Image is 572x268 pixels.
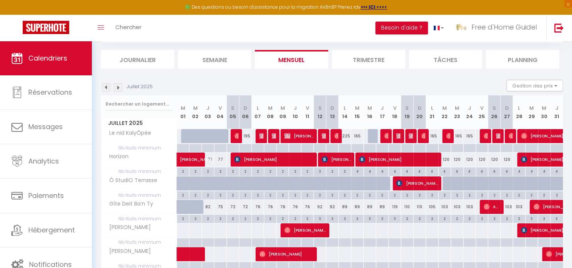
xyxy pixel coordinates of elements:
th: 09 [276,95,289,129]
div: 105 [426,200,438,214]
div: 2 [227,215,239,222]
div: 4 [414,167,426,175]
div: 2 [214,215,226,222]
div: 2 [550,191,563,198]
div: 2 [301,215,313,222]
div: 2 [177,191,189,198]
th: 20 [413,95,426,129]
abbr: S [231,104,234,112]
div: 2 [252,191,264,198]
strong: >>> ICI <<<< [361,4,387,10]
div: 2 [177,167,189,175]
div: 2 [488,215,500,222]
span: Ambre Caillot [484,199,500,214]
div: 2 [214,191,226,198]
th: 18 [388,95,401,129]
span: [PERSON_NAME] [102,223,153,232]
div: 2 [189,215,202,222]
span: Juillet 2025 [101,118,177,129]
span: [PERSON_NAME] [102,247,153,256]
div: 3 [351,215,363,222]
span: [PERSON_NAME] [496,129,500,143]
div: 2 [463,215,476,222]
span: [PERSON_NAME] [409,129,413,143]
abbr: M [280,104,285,112]
div: 2 [364,191,376,198]
div: 110 [413,200,426,214]
span: [PERSON_NAME] [259,129,264,143]
th: 23 [451,95,463,129]
th: 28 [513,95,525,129]
div: 2 [339,167,351,175]
span: [PERSON_NAME] [234,152,313,167]
div: 2 [451,191,463,198]
div: 3 [389,215,401,222]
div: 2 [202,167,214,175]
div: 76 [276,200,289,214]
div: 120 [476,153,488,167]
span: Horizon [102,153,131,161]
div: 4 [439,167,451,175]
div: 2 [463,191,476,198]
div: 4 [426,167,438,175]
abbr: D [243,104,247,112]
a: Chercher [110,15,147,41]
div: 2 [426,191,438,198]
div: 4 [550,167,563,175]
div: 120 [501,153,513,167]
div: 2 [289,215,301,222]
div: 2 [264,167,276,175]
div: 2 [264,215,276,222]
button: Gestion des prix [507,80,563,91]
div: 4 [401,167,413,175]
th: 29 [525,95,538,129]
abbr: M [268,104,273,112]
div: 72 [239,200,251,214]
abbr: J [293,104,296,112]
span: Analytics [28,156,59,166]
a: [PERSON_NAME] [177,153,189,167]
div: 2 [339,191,351,198]
abbr: S [493,104,496,112]
th: 24 [463,95,476,129]
li: Trimestre [332,50,405,69]
th: 21 [426,95,438,129]
abbr: M [355,104,360,112]
div: 3 [525,215,538,222]
abbr: V [219,104,222,112]
abbr: J [206,104,209,112]
div: 92 [326,200,339,214]
div: 2 [513,191,525,198]
span: [PERSON_NAME] [322,129,326,143]
th: 11 [301,95,314,129]
div: 2 [202,191,214,198]
span: [PERSON_NAME] [446,129,450,143]
div: 103 [501,200,513,214]
div: 2 [525,191,538,198]
div: 2 [252,167,264,175]
abbr: S [405,104,409,112]
div: 4 [389,167,401,175]
div: 89 [376,200,389,214]
div: 89 [351,200,364,214]
th: 26 [488,95,501,129]
th: 19 [401,95,413,129]
abbr: M [542,104,546,112]
span: [PERSON_NAME] [384,129,388,143]
div: 195 [239,129,251,143]
div: 76 [289,200,301,214]
img: ... [455,22,467,33]
div: 165 [463,129,476,143]
th: 27 [501,95,513,129]
span: Nb Nuits minimum [101,191,177,199]
span: Nb Nuits minimum [101,144,177,152]
th: 30 [538,95,550,129]
th: 12 [314,95,326,129]
div: 4 [525,167,538,175]
div: 76 [264,200,276,214]
div: 2 [538,191,550,198]
span: [PERSON_NAME] [334,129,338,143]
div: 2 [376,191,388,198]
div: 4 [501,167,513,175]
abbr: J [468,104,471,112]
